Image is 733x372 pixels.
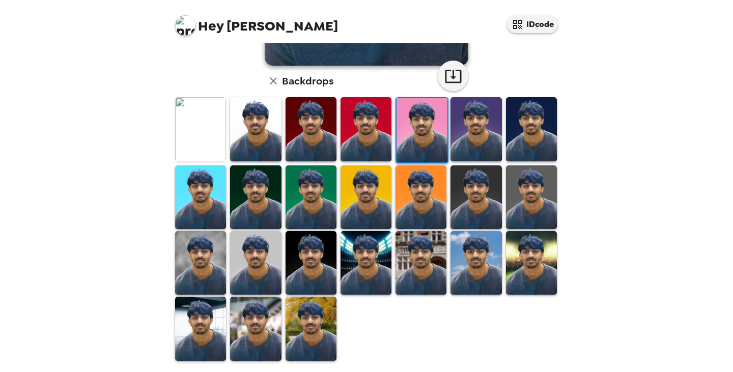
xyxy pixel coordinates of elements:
[175,97,226,161] img: Original
[198,17,223,35] span: Hey
[282,73,333,89] h6: Backdrops
[175,10,338,33] span: [PERSON_NAME]
[507,15,558,33] button: IDcode
[175,15,195,36] img: profile pic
